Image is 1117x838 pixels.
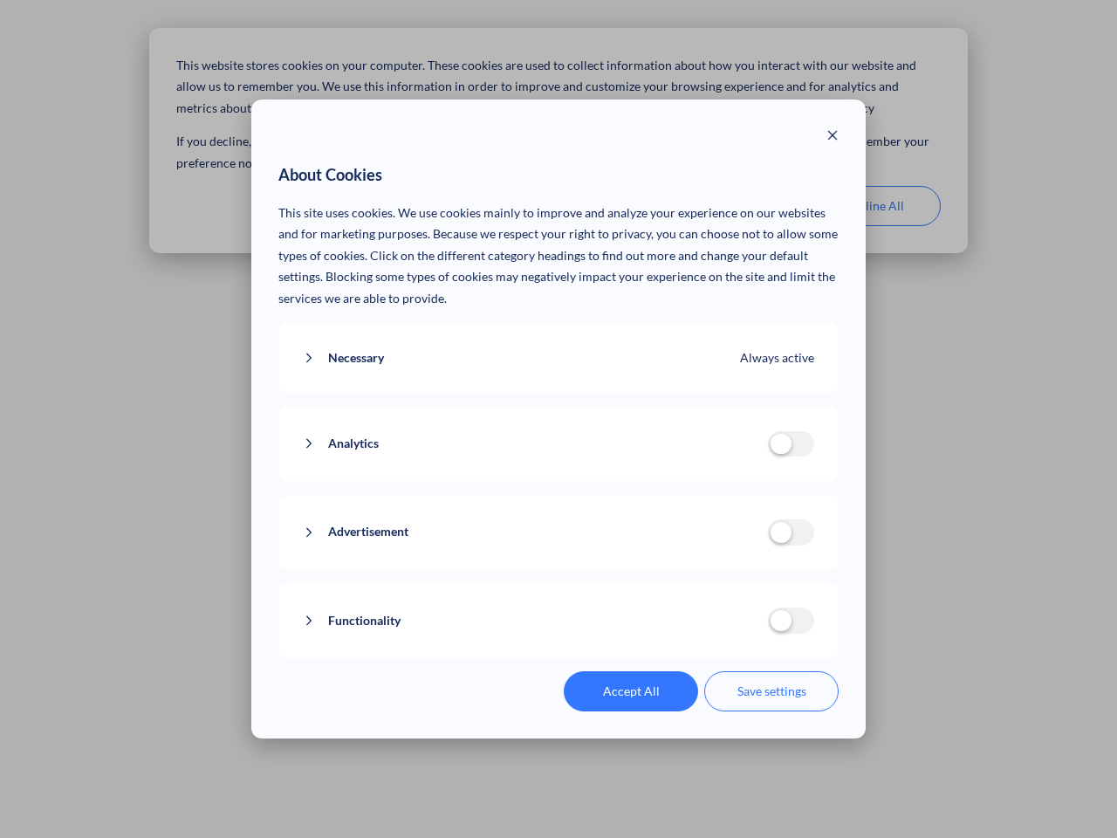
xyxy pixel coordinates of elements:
[564,671,698,711] button: Accept All
[328,347,384,369] span: Necessary
[1030,754,1117,838] iframe: Chat Widget
[278,161,382,189] span: About Cookies
[328,433,379,455] span: Analytics
[303,433,768,455] button: Analytics
[328,521,408,543] span: Advertisement
[328,610,401,632] span: Functionality
[826,127,839,148] button: Close modal
[704,671,839,711] button: Save settings
[740,347,814,369] span: Always active
[303,521,768,543] button: Advertisement
[303,347,741,369] button: Necessary
[278,203,839,310] p: This site uses cookies. We use cookies mainly to improve and analyze your experience on our websi...
[303,610,768,632] button: Functionality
